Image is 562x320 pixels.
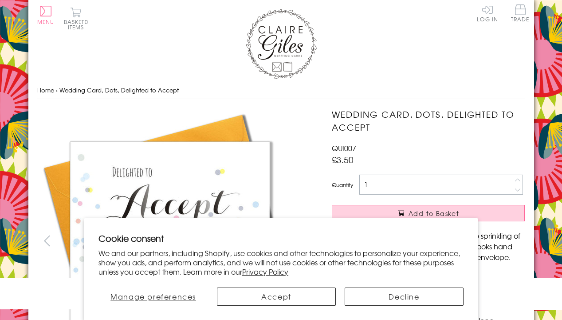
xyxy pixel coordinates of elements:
[37,86,54,94] a: Home
[37,18,55,26] span: Menu
[98,232,464,244] h2: Cookie consent
[68,18,88,31] span: 0 items
[332,181,353,189] label: Quantity
[98,288,208,306] button: Manage preferences
[37,6,55,24] button: Menu
[37,81,525,100] nav: breadcrumbs
[217,288,336,306] button: Accept
[110,291,196,302] span: Manage preferences
[246,9,317,79] img: Claire Giles Greetings Cards
[332,153,354,166] span: £3.50
[511,4,530,24] a: Trade
[511,4,530,22] span: Trade
[332,108,525,134] h1: Wedding Card, Dots, Delighted to Accept
[242,266,288,277] a: Privacy Policy
[332,205,525,221] button: Add to Basket
[345,288,464,306] button: Decline
[332,143,356,153] span: QUI007
[409,209,459,218] span: Add to Basket
[37,231,57,251] button: prev
[477,4,498,22] a: Log In
[98,248,464,276] p: We and our partners, including Shopify, use cookies and other technologies to personalize your ex...
[64,7,88,30] button: Basket0 items
[59,86,179,94] span: Wedding Card, Dots, Delighted to Accept
[56,86,58,94] span: ›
